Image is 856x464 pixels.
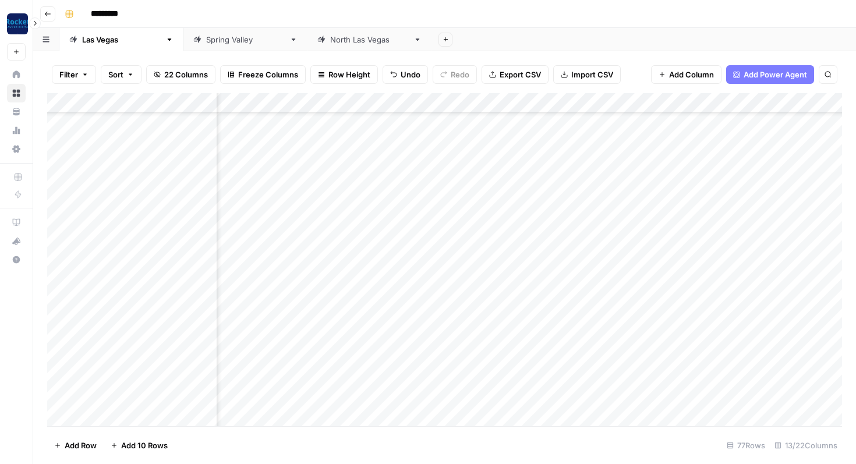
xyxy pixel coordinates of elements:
span: Export CSV [500,69,541,80]
button: Redo [433,65,477,84]
div: [GEOGRAPHIC_DATA] [82,34,161,45]
button: Row Height [310,65,378,84]
a: [GEOGRAPHIC_DATA] [307,28,431,51]
button: Import CSV [553,65,621,84]
div: 13/22 Columns [770,436,842,455]
button: Sort [101,65,142,84]
button: Freeze Columns [220,65,306,84]
span: Add 10 Rows [121,440,168,451]
span: Filter [59,69,78,80]
span: Row Height [328,69,370,80]
span: Add Column [669,69,714,80]
button: 22 Columns [146,65,215,84]
button: Add Row [47,436,104,455]
a: [GEOGRAPHIC_DATA] [59,28,183,51]
div: What's new? [8,232,25,250]
img: Rocket Pilots Logo [7,13,28,34]
a: Usage [7,121,26,140]
div: [GEOGRAPHIC_DATA] [330,34,409,45]
button: What's new? [7,232,26,250]
button: Add 10 Rows [104,436,175,455]
button: Undo [383,65,428,84]
span: Redo [451,69,469,80]
button: Help + Support [7,250,26,269]
a: Home [7,65,26,84]
button: Add Power Agent [726,65,814,84]
span: 22 Columns [164,69,208,80]
span: Add Power Agent [744,69,807,80]
a: AirOps Academy [7,213,26,232]
span: Sort [108,69,123,80]
button: Add Column [651,65,721,84]
a: [GEOGRAPHIC_DATA] [183,28,307,51]
button: Export CSV [482,65,549,84]
span: Freeze Columns [238,69,298,80]
a: Settings [7,140,26,158]
span: Undo [401,69,420,80]
button: Filter [52,65,96,84]
div: 77 Rows [722,436,770,455]
button: Workspace: Rocket Pilots [7,9,26,38]
span: Import CSV [571,69,613,80]
a: Browse [7,84,26,102]
span: Add Row [65,440,97,451]
div: [GEOGRAPHIC_DATA] [206,34,285,45]
a: Your Data [7,102,26,121]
